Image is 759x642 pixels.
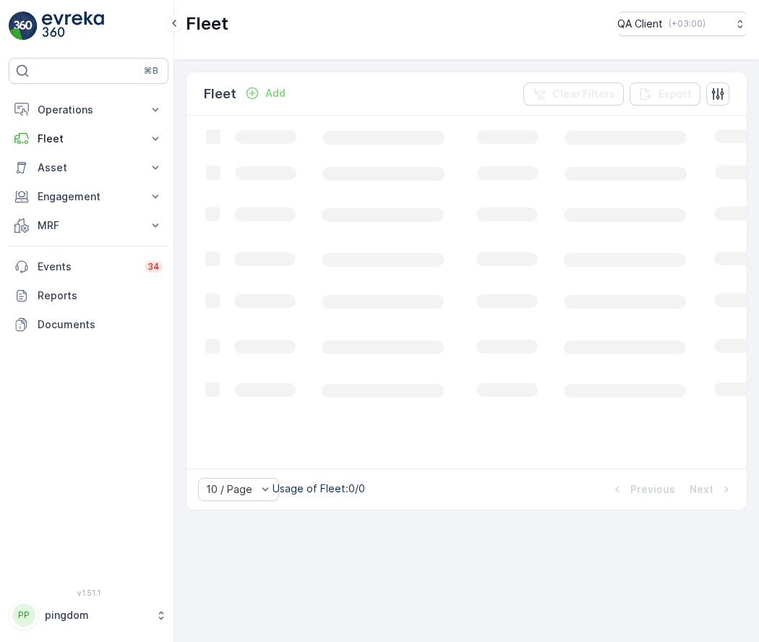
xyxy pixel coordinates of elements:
[38,260,136,274] p: Events
[204,84,236,104] p: Fleet
[630,482,675,497] p: Previous
[38,189,140,204] p: Engagement
[9,153,168,182] button: Asset
[12,604,35,627] div: PP
[609,481,677,498] button: Previous
[144,65,158,77] p: ⌘B
[9,588,168,597] span: v 1.51.1
[38,288,163,303] p: Reports
[186,12,228,35] p: Fleet
[9,182,168,211] button: Engagement
[265,86,286,100] p: Add
[38,317,163,332] p: Documents
[9,281,168,310] a: Reports
[38,103,140,117] p: Operations
[9,211,168,240] button: MRF
[38,160,140,175] p: Asset
[9,252,168,281] a: Events34
[523,82,624,106] button: Clear Filters
[38,132,140,146] p: Fleet
[45,608,148,622] p: pingdom
[42,12,104,40] img: logo_light-DOdMpM7g.png
[630,82,700,106] button: Export
[9,95,168,124] button: Operations
[659,87,692,101] p: Export
[9,12,38,40] img: logo
[273,482,365,496] p: Usage of Fleet : 0/0
[552,87,615,101] p: Clear Filters
[147,261,160,273] p: 34
[669,18,706,30] p: ( +03:00 )
[38,218,140,233] p: MRF
[9,310,168,339] a: Documents
[9,600,168,630] button: PPpingdom
[617,12,747,36] button: QA Client(+03:00)
[688,481,735,498] button: Next
[9,124,168,153] button: Fleet
[617,17,663,31] p: QA Client
[239,85,291,102] button: Add
[690,482,713,497] p: Next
